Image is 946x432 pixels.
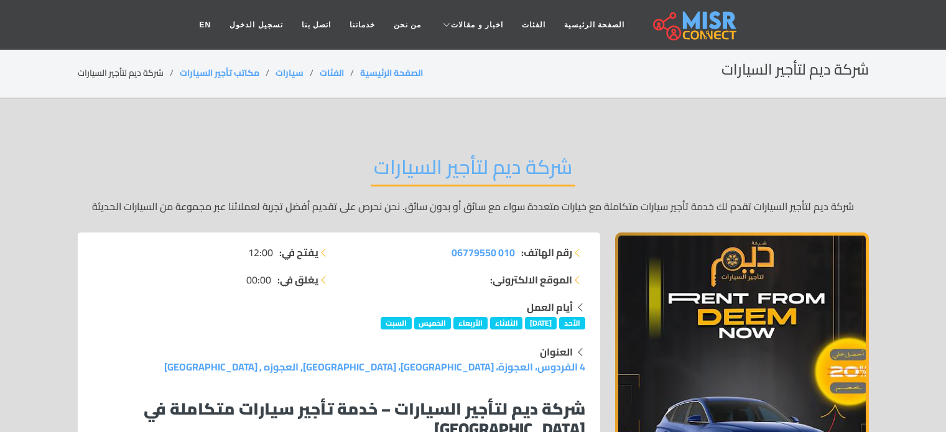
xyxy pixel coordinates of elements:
a: الصفحة الرئيسية [555,13,634,37]
span: 010 06779550 [452,243,515,262]
span: اخبار و مقالات [451,19,503,30]
strong: أيام العمل [527,298,573,316]
a: 010 06779550 [452,245,515,260]
strong: العنوان [540,342,573,361]
a: مكاتب تأجير السيارات [180,65,259,81]
a: اتصل بنا [292,13,340,37]
h2: شركة ديم لتأجير السيارات [371,155,575,186]
span: السبت [381,317,412,329]
span: الأربعاء [453,317,488,329]
p: شركة ديم لتأجير السيارات تقدم لك خدمة تأجير سيارات متكاملة مع خيارات متعددة سواء مع سائق أو بدون ... [78,199,869,214]
a: تسجيل الدخول [220,13,292,37]
span: [DATE] [525,317,557,329]
a: الفئات [320,65,344,81]
img: main.misr_connect [653,9,736,40]
a: الفئات [512,13,555,37]
a: خدماتنا [340,13,384,37]
a: EN [190,13,221,37]
a: اخبار و مقالات [430,13,512,37]
strong: يغلق في: [277,272,318,287]
a: سيارات [276,65,304,81]
span: الأحد [559,317,585,329]
strong: الموقع الالكتروني: [490,272,572,287]
span: الثلاثاء [490,317,523,329]
span: 00:00 [246,272,271,287]
a: 4 الفردوس، العجوزة، [GEOGRAPHIC_DATA]، [GEOGRAPHIC_DATA], العجوزه , [GEOGRAPHIC_DATA] [164,357,585,376]
h2: شركة ديم لتأجير السيارات [721,61,869,79]
strong: رقم الهاتف: [521,245,572,260]
a: الصفحة الرئيسية [360,65,423,81]
a: من نحن [384,13,430,37]
strong: يفتح في: [279,245,318,260]
span: الخميس [414,317,452,329]
span: 12:00 [248,245,273,260]
li: شركة ديم لتأجير السيارات [78,67,180,80]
